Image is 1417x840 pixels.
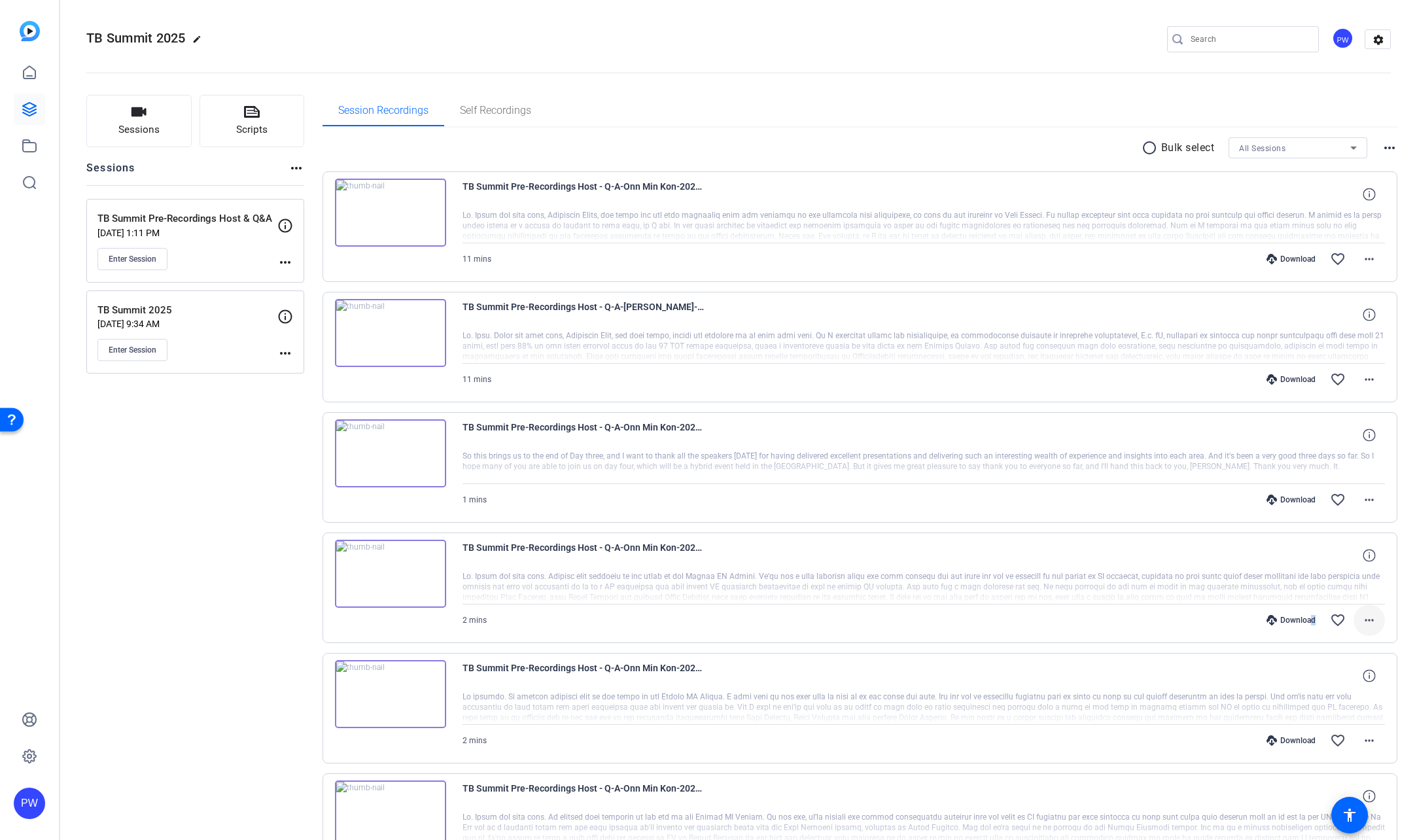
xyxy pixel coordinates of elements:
[335,179,446,247] img: thumb-nail
[97,228,277,238] p: [DATE] 1:11 PM
[1260,374,1322,385] div: Download
[335,419,446,487] img: thumb-nail
[463,780,705,812] span: TB Summit Pre-Recordings Host - Q-A-Onn Min Kon-2025-10-06-10-05-03-633-0
[463,419,705,451] span: TB Summit Pre-Recordings Host - Q-A-Onn Min Kon-2025-10-06-10-15-53-639-0
[1330,372,1346,387] mat-icon: favorite_border
[86,160,135,185] h2: Sessions
[1342,807,1357,823] mat-icon: accessibility
[463,299,705,330] span: TB Summit Pre-Recordings Host - Q-A-[PERSON_NAME]-2025-10-06-10-46-14-975-0
[1361,492,1377,508] mat-icon: more_horiz
[118,122,160,137] span: Sessions
[86,30,186,46] span: TB Summit 2025
[1330,492,1346,508] mat-icon: favorite_border
[335,660,446,728] img: thumb-nail
[97,248,167,270] button: Enter Session
[14,788,45,819] div: PW
[192,35,208,50] mat-icon: edit
[463,660,705,691] span: TB Summit Pre-Recordings Host - Q-A-Onn Min Kon-2025-10-06-10-08-43-280-0
[1260,495,1322,505] div: Download
[1191,31,1308,47] input: Search
[20,21,40,41] img: blue-gradient.svg
[277,254,293,270] mat-icon: more_horiz
[1161,140,1215,156] p: Bulk select
[97,303,277,318] p: TB Summit 2025
[463,254,491,264] span: 11 mins
[463,495,487,504] span: 1 mins
[463,179,705,210] span: TB Summit Pre-Recordings Host - Q-A-Onn Min Kon-2025-10-06-10-46-16-817-0
[1260,735,1322,746] div: Download
[1142,140,1161,156] mat-icon: radio_button_unchecked
[1332,27,1354,49] div: PW
[335,299,446,367] img: thumb-nail
[463,375,491,384] span: 11 mins
[109,345,156,355] span: Enter Session
[1330,733,1346,748] mat-icon: favorite_border
[1361,251,1377,267] mat-icon: more_horiz
[1365,30,1391,50] mat-icon: settings
[109,254,156,264] span: Enter Session
[97,211,277,226] p: TB Summit Pre-Recordings Host & Q&A
[97,319,277,329] p: [DATE] 9:34 AM
[1361,733,1377,748] mat-icon: more_horiz
[236,122,268,137] span: Scripts
[338,105,429,116] span: Session Recordings
[1361,372,1377,387] mat-icon: more_horiz
[1332,27,1355,50] ngx-avatar: Pawel Wilkolek
[200,95,305,147] button: Scripts
[463,616,487,625] span: 2 mins
[1361,612,1377,628] mat-icon: more_horiz
[1330,251,1346,267] mat-icon: favorite_border
[97,339,167,361] button: Enter Session
[463,540,705,571] span: TB Summit Pre-Recordings Host - Q-A-Onn Min Kon-2025-10-06-10-11-54-103-0
[1382,140,1397,156] mat-icon: more_horiz
[86,95,192,147] button: Sessions
[335,540,446,608] img: thumb-nail
[1239,144,1286,153] span: All Sessions
[277,345,293,361] mat-icon: more_horiz
[1260,254,1322,264] div: Download
[1260,615,1322,625] div: Download
[460,105,531,116] span: Self Recordings
[463,736,487,745] span: 2 mins
[1330,612,1346,628] mat-icon: favorite_border
[289,160,304,176] mat-icon: more_horiz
